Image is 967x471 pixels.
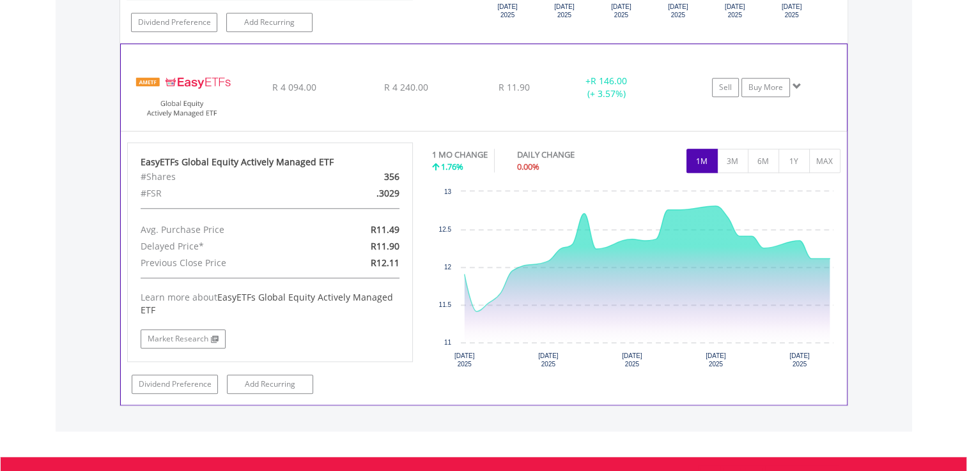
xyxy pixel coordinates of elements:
[591,75,627,87] span: R 146.00
[499,81,530,93] span: R 11.90
[371,223,399,235] span: R11.49
[131,185,316,202] div: #FSR
[371,257,399,269] span: R12.11
[778,149,810,173] button: 1Y
[782,3,802,19] text: [DATE] 2025
[712,78,739,97] a: Sell
[141,291,400,317] div: Learn more about
[454,352,475,368] text: [DATE] 2025
[497,3,518,19] text: [DATE] 2025
[131,13,217,32] a: Dividend Preference
[741,78,790,97] a: Buy More
[141,156,400,168] div: EasyETFs Global Equity Actively Managed ETF
[441,161,463,172] span: 1.76%
[131,255,316,271] div: Previous Close Price
[127,60,237,128] img: TFSA.EASYGE.png
[444,188,452,195] text: 13
[371,240,399,252] span: R11.90
[554,3,575,19] text: [DATE] 2025
[132,375,218,394] a: Dividend Preference
[538,352,559,368] text: [DATE] 2025
[141,329,226,348] a: Market Research
[686,149,718,173] button: 1M
[131,238,316,255] div: Delayed Price*
[432,185,840,377] svg: Interactive chart
[272,81,316,93] span: R 4 094.00
[611,3,631,19] text: [DATE] 2025
[131,221,316,238] div: Avg. Purchase Price
[706,352,726,368] text: [DATE] 2025
[444,339,452,346] text: 11
[383,81,428,93] span: R 4 240.00
[141,291,393,316] span: EasyETFs Global Equity Actively Managed ETF
[809,149,840,173] button: MAX
[316,168,409,185] div: 356
[227,375,313,394] a: Add Recurring
[439,226,452,233] text: 12.5
[432,185,840,377] div: Chart. Highcharts interactive chart.
[131,168,316,185] div: #Shares
[439,301,452,308] text: 11.5
[517,161,539,172] span: 0.00%
[226,13,313,32] a: Add Recurring
[316,185,409,202] div: .3029
[725,3,745,19] text: [DATE] 2025
[789,352,810,368] text: [DATE] 2025
[432,149,488,161] div: 1 MO CHANGE
[717,149,748,173] button: 3M
[558,75,654,100] div: + (+ 3.57%)
[622,352,642,368] text: [DATE] 2025
[748,149,779,173] button: 6M
[668,3,688,19] text: [DATE] 2025
[517,149,619,161] div: DAILY CHANGE
[444,264,452,271] text: 12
